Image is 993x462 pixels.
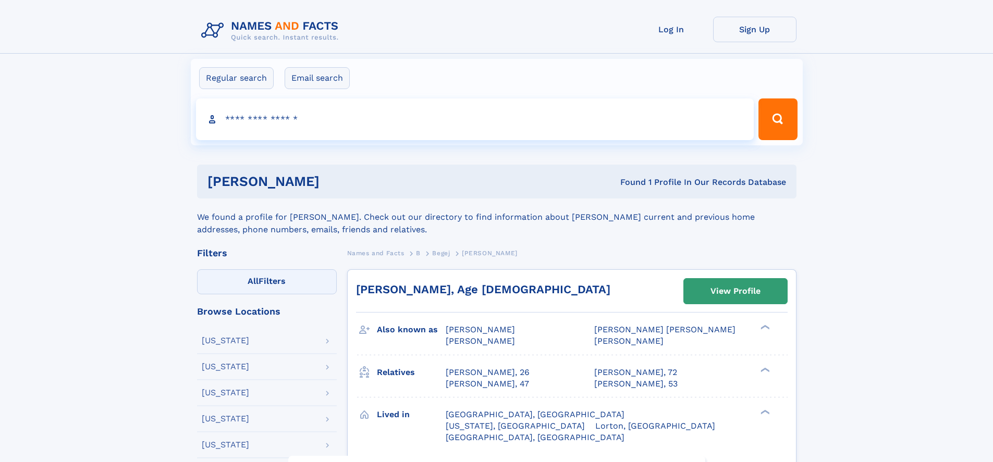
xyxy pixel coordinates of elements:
[446,336,515,346] span: [PERSON_NAME]
[356,283,610,296] a: [PERSON_NAME], Age [DEMOGRAPHIC_DATA]
[207,175,470,188] h1: [PERSON_NAME]
[197,198,796,236] div: We found a profile for [PERSON_NAME]. Check out our directory to find information about [PERSON_N...
[595,421,715,431] span: Lorton, [GEOGRAPHIC_DATA]
[285,67,350,89] label: Email search
[630,17,713,42] a: Log In
[446,324,515,334] span: [PERSON_NAME]
[684,279,787,304] a: View Profile
[197,269,337,294] label: Filters
[197,307,337,316] div: Browse Locations
[248,276,259,286] span: All
[416,246,421,259] a: B
[446,367,530,378] a: [PERSON_NAME], 26
[416,249,421,257] span: B
[199,67,274,89] label: Regular search
[758,408,770,415] div: ❯
[713,17,796,42] a: Sign Up
[446,409,624,419] span: [GEOGRAPHIC_DATA], [GEOGRAPHIC_DATA]
[446,432,624,442] span: [GEOGRAPHIC_DATA], [GEOGRAPHIC_DATA]
[202,389,249,397] div: [US_STATE]
[446,421,585,431] span: [US_STATE], [GEOGRAPHIC_DATA]
[594,324,735,334] span: [PERSON_NAME] [PERSON_NAME]
[202,336,249,345] div: [US_STATE]
[462,249,518,257] span: [PERSON_NAME]
[594,367,677,378] a: [PERSON_NAME], 72
[202,441,249,449] div: [US_STATE]
[377,321,446,339] h3: Also known as
[197,248,337,258] div: Filters
[202,415,249,423] div: [US_STATE]
[197,17,347,45] img: Logo Names and Facts
[432,249,450,257] span: Begej
[758,366,770,373] div: ❯
[202,363,249,371] div: [US_STATE]
[758,324,770,331] div: ❯
[377,406,446,423] h3: Lived in
[347,246,404,259] a: Names and Facts
[594,378,678,390] a: [PERSON_NAME], 53
[196,98,754,140] input: search input
[377,364,446,381] h3: Relatives
[710,279,761,303] div: View Profile
[432,246,450,259] a: Begej
[594,336,664,346] span: [PERSON_NAME]
[758,98,797,140] button: Search Button
[470,177,786,188] div: Found 1 Profile In Our Records Database
[446,378,529,390] a: [PERSON_NAME], 47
